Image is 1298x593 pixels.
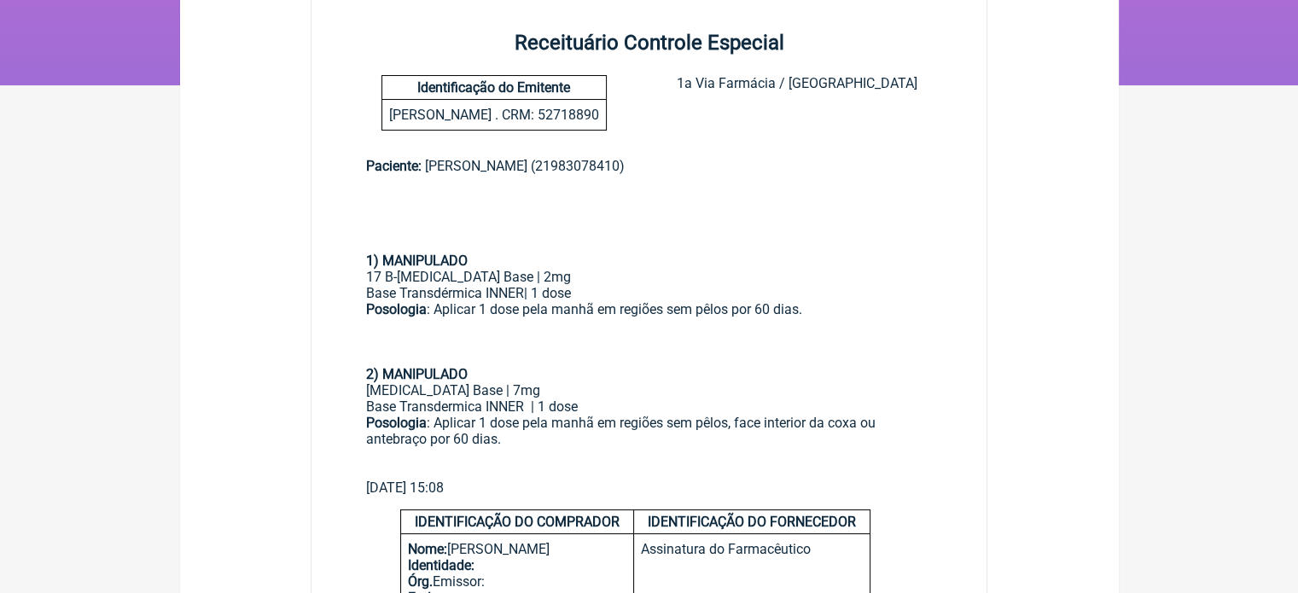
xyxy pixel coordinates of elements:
div: [PERSON_NAME] (21983078410) [366,158,933,174]
h4: IDENTIFICAÇÃO DO FORNECEDOR [634,510,870,534]
div: [DATE] 15:08 [366,480,933,496]
h4: Identificação do Emitente [382,76,606,100]
div: [MEDICAL_DATA] Base | 7mg [366,382,933,398]
p: [PERSON_NAME] . CRM: 52718890 [382,100,606,130]
b: Identidade: [408,557,474,573]
strong: Posologia [366,301,427,317]
div: : Aplicar 1 dose pela manhã em regiões sem pêlos, face interior da coxa ou antebraço por 60 dias. [366,415,933,480]
div: 17 B-[MEDICAL_DATA] Base | 2mg [366,269,933,285]
strong: 2) MANIPULADO [366,366,468,382]
div: 1a Via Farmácia / [GEOGRAPHIC_DATA] [676,75,917,131]
strong: Posologia [366,415,427,431]
div: [PERSON_NAME] [408,541,626,557]
h4: IDENTIFICAÇÃO DO COMPRADOR [401,510,633,534]
div: : Aplicar 1 dose pela manhã em regiões sem pêlos por 60 dias. [366,301,933,366]
span: Paciente: [366,158,422,174]
div: Base Transdermica INNER | 1 dose [366,398,933,415]
b: Órg. [408,573,433,590]
strong: 1) MANIPULADO [366,253,468,269]
b: Nome: [408,541,447,557]
div: Base Transdérmica INNER| 1 dose [366,285,933,301]
div: Emissor: [408,573,626,590]
h2: Receituário Controle Especial [311,31,987,55]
